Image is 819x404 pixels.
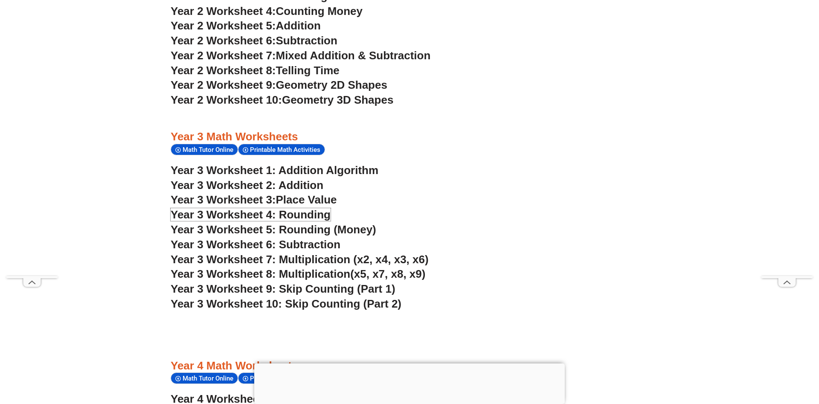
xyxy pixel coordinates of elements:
[183,375,236,382] span: Math Tutor Online
[171,179,323,192] a: Year 3 Worksheet 2: Addition
[761,20,813,276] iframe: Advertisement
[171,64,340,77] a: Year 2 Worksheet 8:Telling Time
[171,78,387,91] a: Year 2 Worksheet 9:Geometry 2D Shapes
[171,193,337,206] a: Year 3 Worksheet 3:Place Value
[171,130,648,144] h3: Year 3 Math Worksheets
[171,164,378,177] a: Year 3 Worksheet 1: Addition Algorithm
[276,64,340,77] span: Telling Time
[171,5,276,17] span: Year 2 Worksheet 4:
[6,20,58,276] iframe: Advertisement
[171,49,276,62] span: Year 2 Worksheet 7:
[171,19,276,32] span: Year 2 Worksheet 5:
[171,267,425,280] a: Year 3 Worksheet 8: Multiplication(x5, x7, x8, x9)
[171,34,276,47] span: Year 2 Worksheet 6:
[250,146,323,154] span: Printable Math Activities
[282,93,393,106] span: Geometry 3D Shapes
[238,372,325,384] div: Printable Math Activities
[254,363,565,402] iframe: Advertisement
[171,78,276,91] span: Year 2 Worksheet 9:
[171,238,340,251] a: Year 3 Worksheet 6: Subtraction
[276,49,431,62] span: Mixed Addition & Subtraction
[171,193,276,206] span: Year 3 Worksheet 3:
[171,34,337,47] a: Year 2 Worksheet 6:Subtraction
[171,223,376,236] a: Year 3 Worksheet 5: Rounding (Money)
[171,93,282,106] span: Year 2 Worksheet 10:
[171,5,363,17] a: Year 2 Worksheet 4:Counting Money
[677,308,819,404] iframe: Chat Widget
[276,34,337,47] span: Subtraction
[238,144,325,155] div: Printable Math Activities
[171,282,395,295] a: Year 3 Worksheet 9: Skip Counting (Part 1)
[171,208,331,221] a: Year 3 Worksheet 4: Rounding
[171,19,321,32] a: Year 2 Worksheet 5:Addition
[171,144,238,155] div: Math Tutor Online
[276,5,363,17] span: Counting Money
[171,64,276,77] span: Year 2 Worksheet 8:
[183,146,236,154] span: Math Tutor Online
[171,253,429,266] a: Year 3 Worksheet 7: Multiplication (x2, x4, x3, x6)
[276,78,387,91] span: Geometry 2D Shapes
[171,267,350,280] span: Year 3 Worksheet 8: Multiplication
[350,267,425,280] span: (x5, x7, x8, x9)
[250,375,323,382] span: Printable Math Activities
[171,93,393,106] a: Year 2 Worksheet 10:Geometry 3D Shapes
[276,193,337,206] span: Place Value
[171,359,648,373] h3: Year 4 Math Worksheets
[171,297,401,310] a: Year 3 Worksheet 10: Skip Counting (Part 2)
[171,49,430,62] a: Year 2 Worksheet 7:Mixed Addition & Subtraction
[276,19,321,32] span: Addition
[171,372,238,384] div: Math Tutor Online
